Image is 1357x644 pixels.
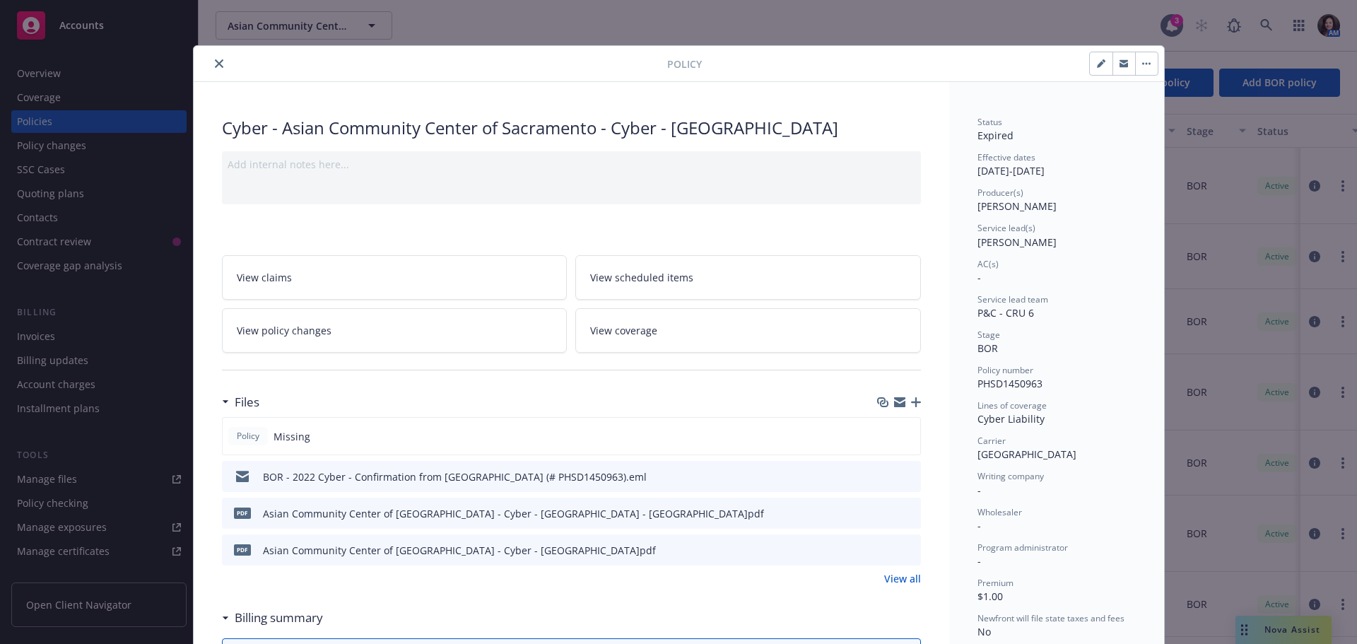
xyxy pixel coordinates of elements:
span: Policy number [977,364,1033,376]
span: Missing [274,429,310,444]
div: Files [222,393,259,411]
span: Policy [667,57,702,71]
span: View scheduled items [590,270,693,285]
span: Carrier [977,435,1006,447]
span: Service lead team [977,293,1048,305]
span: pdf [234,508,251,518]
span: Producer(s) [977,187,1023,199]
div: Asian Community Center of [GEOGRAPHIC_DATA] - Cyber - [GEOGRAPHIC_DATA]pdf [263,543,656,558]
button: preview file [903,506,915,521]
a: View policy changes [222,308,568,353]
button: download file [880,469,891,484]
span: [PERSON_NAME] [977,199,1057,213]
button: preview file [903,469,915,484]
div: Billing summary [222,609,323,627]
span: No [977,625,991,638]
button: download file [880,506,891,521]
div: Add internal notes here... [228,157,915,172]
span: Lines of coverage [977,399,1047,411]
a: View scheduled items [575,255,921,300]
span: $1.00 [977,590,1003,603]
span: [GEOGRAPHIC_DATA] [977,447,1076,461]
button: close [211,55,228,72]
span: - [977,271,981,284]
span: AC(s) [977,258,999,270]
span: P&C - CRU 6 [977,306,1034,320]
div: Cyber Liability [977,411,1136,426]
span: PHSD1450963 [977,377,1042,390]
span: Effective dates [977,151,1035,163]
button: preview file [903,543,915,558]
span: Program administrator [977,541,1068,554]
span: - [977,519,981,532]
h3: Billing summary [235,609,323,627]
span: Wholesaler [977,506,1022,518]
h3: Files [235,393,259,411]
div: [DATE] - [DATE] [977,151,1136,178]
span: View claims [237,270,292,285]
span: Newfront will file state taxes and fees [977,612,1124,624]
span: Service lead(s) [977,222,1035,234]
span: Expired [977,129,1014,142]
span: Writing company [977,470,1044,482]
span: - [977,484,981,497]
div: Asian Community Center of [GEOGRAPHIC_DATA] - Cyber - [GEOGRAPHIC_DATA] - [GEOGRAPHIC_DATA]pdf [263,506,764,521]
div: BOR - 2022 Cyber - Confirmation from [GEOGRAPHIC_DATA] (# PHSD1450963).eml [263,469,647,484]
span: View policy changes [237,323,331,338]
a: View coverage [575,308,921,353]
span: BOR [977,341,998,355]
span: pdf [234,544,251,555]
span: - [977,554,981,568]
a: View all [884,571,921,586]
a: View claims [222,255,568,300]
span: Premium [977,577,1014,589]
span: Policy [234,430,262,443]
button: download file [880,543,891,558]
div: Cyber - Asian Community Center of Sacramento - Cyber - [GEOGRAPHIC_DATA] [222,116,921,140]
span: Stage [977,329,1000,341]
span: View coverage [590,323,657,338]
span: Status [977,116,1002,128]
span: [PERSON_NAME] [977,235,1057,249]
